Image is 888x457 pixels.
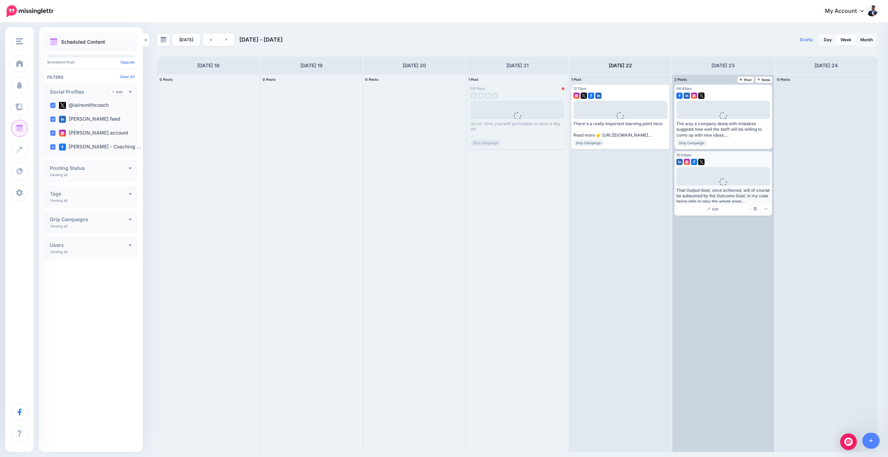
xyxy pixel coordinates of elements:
[820,34,836,45] a: Day
[120,60,135,64] a: Upgrade
[684,159,690,165] img: instagram-square.png
[403,61,426,70] h4: [DATE] 20
[50,166,129,171] h4: Posting Status
[573,121,667,138] div: There's a really important learning point here. Read more 👉 [URL][DOMAIN_NAME] #TopTips
[691,159,697,165] img: facebook-square.png
[7,5,53,17] img: Missinglettr
[478,93,484,99] img: twitter-grey-square.png
[595,93,601,99] img: linkedin-square.png
[50,198,67,202] p: Viewing all
[50,224,67,228] p: Viewing all
[47,75,135,80] h4: Filters
[50,38,58,46] img: calendar.png
[239,36,283,43] span: [DATE] - [DATE]
[50,173,67,177] p: Viewing all
[470,86,485,90] span: 09:14pm
[755,77,772,83] a: Note
[714,178,733,196] div: Loading
[698,159,705,165] img: twitter-square.png
[777,77,790,81] span: 0 Posts
[740,78,752,81] span: Post
[50,243,129,248] h4: Users
[588,93,594,99] img: facebook-square.png
[263,77,276,81] span: 0 Posts
[59,144,66,150] img: facebook-square.png
[492,93,498,99] img: facebook-grey-square.png
[796,34,817,46] a: Drafts
[59,144,141,150] label: [PERSON_NAME] - Coaching …
[676,159,683,165] img: linkedin-square.png
[758,78,770,81] span: Note
[712,207,719,211] span: Edit
[59,130,66,137] img: instagram-square.png
[684,93,690,99] img: linkedin-square.png
[59,102,66,109] img: twitter-square.png
[61,40,105,44] p: Scheduled Content
[197,61,220,70] h4: [DATE] 18
[50,250,67,254] p: Viewing all
[836,34,856,45] a: Week
[485,93,491,99] img: instagram-grey-square.png
[676,86,692,90] span: 06:45pm
[573,93,580,99] img: instagram-square.png
[16,38,23,44] img: menu.png
[50,217,129,222] h4: Drip Campaigns
[109,89,125,95] a: Add
[707,207,710,211] img: pencil.png
[120,75,135,79] a: Clear All
[856,34,877,45] a: Month
[508,112,527,130] div: Loading
[365,77,378,81] span: 0 Posts
[818,3,878,20] a: My Account
[470,121,564,138] div: Go on. Give yourself permission to have a day off. Read more 👉 [URL][DOMAIN_NAME] #TopTips
[47,60,135,64] p: Scheduled Posts
[711,61,735,70] h4: [DATE] 23
[674,77,687,81] span: 2 Posts
[571,77,581,81] span: 1 Post
[470,140,501,146] span: Drip Campaign
[59,102,109,109] label: @iainsmithcoach
[611,112,630,130] div: Loading
[676,205,750,214] a: Edit
[676,121,770,138] div: The way a company deals with mistakes suggests how well the staff will be willing to come up with...
[609,61,632,70] h4: [DATE] 22
[59,116,120,123] label: [PERSON_NAME] feed
[468,77,478,81] span: 1 Post
[676,153,691,157] span: 10:04pm
[714,112,733,130] div: Loading
[59,130,128,137] label: [PERSON_NAME] account
[676,188,770,205] div: That Output Goal, once achieved, will of course be subsumed by the Outcome Goal, in my case being...
[160,37,166,43] img: calendar-grey-darker.png
[581,93,587,99] img: twitter-square.png
[50,89,109,94] h4: Social Profiles
[840,433,857,450] div: Open Intercom Messenger
[160,77,173,81] span: 0 Posts
[50,191,129,196] h4: Tags
[800,38,813,42] span: Drafts
[506,61,529,70] h4: [DATE] 21
[676,93,683,99] img: facebook-square.png
[573,86,587,90] span: 12:13pm
[676,140,707,146] span: Drip Campaign
[691,93,697,99] img: instagram-square.png
[698,93,705,99] img: twitter-square.png
[737,77,754,83] a: Post
[59,116,66,123] img: linkedin-square.png
[753,207,757,211] img: calendar-grey-darker.png
[172,34,200,46] a: [DATE]
[470,93,477,99] img: linkedin-grey-square.png
[300,61,323,70] h4: [DATE] 19
[814,61,838,70] h4: [DATE] 24
[573,140,604,146] span: Drip Campaign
